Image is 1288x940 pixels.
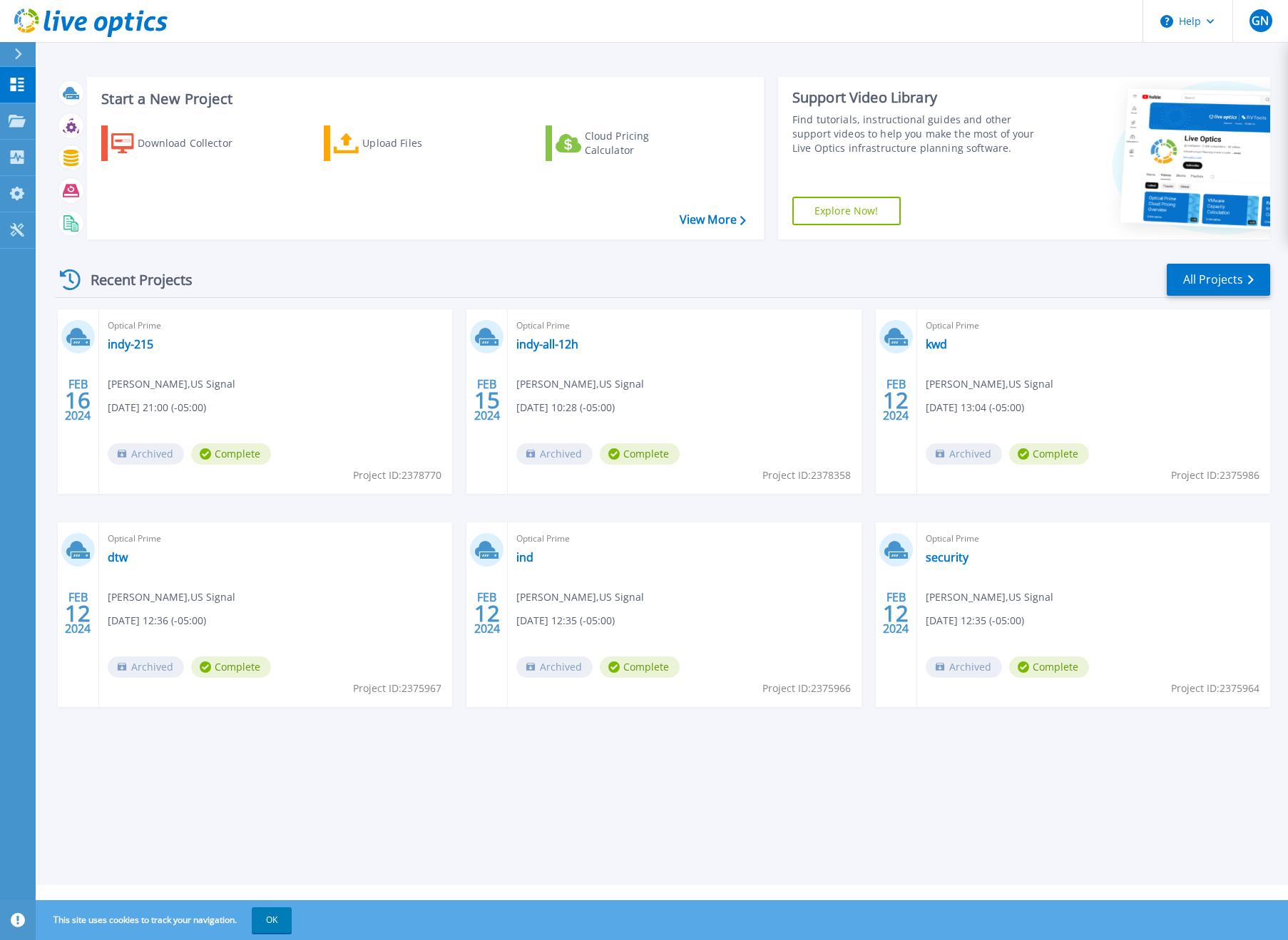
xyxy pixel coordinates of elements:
[926,589,1053,605] span: [PERSON_NAME] , US Signal
[1171,468,1259,483] span: Project ID: 2375986
[762,468,851,483] span: Project ID: 2378358
[64,587,91,639] div: FEB 2024
[108,337,153,351] a: indy-215
[108,613,206,629] span: [DATE] 12:36 (-05:00)
[39,907,292,933] span: This site uses cookies to track your navigation.
[546,125,705,161] a: Cloud Pricing Calculator
[883,394,909,406] span: 12
[108,400,206,415] span: [DATE] 21:00 (-05:00)
[600,656,680,678] span: Complete
[474,374,501,426] div: FEB 2024
[792,113,1043,155] div: Find tutorials, instructional guides and other support videos to help you make the most of your L...
[324,125,483,161] a: Upload Files
[516,656,593,678] span: Archived
[353,681,441,696] span: Project ID: 2375967
[516,400,615,415] span: [DATE] 10:28 (-05:00)
[55,262,212,297] div: Recent Projects
[108,550,128,564] a: dtw
[474,394,500,406] span: 15
[516,589,644,605] span: [PERSON_NAME] , US Signal
[108,531,444,547] span: Optical Prime
[516,550,533,564] a: ind
[516,337,578,351] a: indy-all-12h
[926,656,1002,678] span: Archived
[138,129,252,157] div: Download Collector
[680,213,746,227] a: View More
[191,443,271,465] span: Complete
[792,88,1043,107] div: Support Video Library
[926,376,1053,392] span: [PERSON_NAME] , US Signal
[1252,15,1269,26] span: GN
[882,587,909,639] div: FEB 2024
[1167,264,1270,296] a: All Projects
[101,91,745,107] h3: Start a New Project
[108,589,235,605] span: [PERSON_NAME] , US Signal
[1009,656,1089,678] span: Complete
[516,531,852,547] span: Optical Prime
[101,125,260,161] a: Download Collector
[1009,443,1089,465] span: Complete
[883,607,909,619] span: 12
[516,376,644,392] span: [PERSON_NAME] , US Signal
[516,318,852,334] span: Optical Prime
[362,129,476,157] div: Upload Files
[191,656,271,678] span: Complete
[926,531,1262,547] span: Optical Prime
[926,550,968,564] a: security
[926,337,947,351] a: kwd
[108,318,444,334] span: Optical Prime
[926,443,1002,465] span: Archived
[762,681,851,696] span: Project ID: 2375966
[792,197,901,225] a: Explore Now!
[600,443,680,465] span: Complete
[516,443,593,465] span: Archived
[926,318,1262,334] span: Optical Prime
[353,468,441,483] span: Project ID: 2378770
[108,656,184,678] span: Archived
[252,907,292,933] button: OK
[585,129,699,157] div: Cloud Pricing Calculator
[108,443,184,465] span: Archived
[64,374,91,426] div: FEB 2024
[882,374,909,426] div: FEB 2024
[926,613,1024,629] span: [DATE] 12:35 (-05:00)
[926,400,1024,415] span: [DATE] 13:04 (-05:00)
[108,376,235,392] span: [PERSON_NAME] , US Signal
[516,613,615,629] span: [DATE] 12:35 (-05:00)
[65,607,91,619] span: 12
[474,607,500,619] span: 12
[65,394,91,406] span: 16
[474,587,501,639] div: FEB 2024
[1171,681,1259,696] span: Project ID: 2375964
